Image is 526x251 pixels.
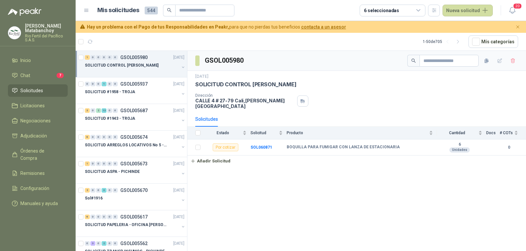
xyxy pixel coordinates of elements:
button: Añadir Solicitud [187,156,233,167]
div: 0 [90,161,95,166]
div: 0 [107,55,112,60]
p: GSOL005674 [120,135,148,139]
div: 0 [102,55,107,60]
span: Solicitud [251,131,277,135]
a: 6 0 0 0 0 0 GSOL005617[DATE] SOLICITUD PAPELERIA - OFICINA [PERSON_NAME] [85,213,186,234]
div: 1 - 50 de 705 [423,36,463,47]
div: 6 [85,135,90,139]
button: 20 [506,5,518,16]
div: 0 [107,82,112,86]
div: 6 [85,215,90,219]
img: Logo peakr [8,8,41,16]
p: SOLICITUD #1943 - TROJA [85,115,135,122]
p: GSOL005687 [120,108,148,113]
div: 0 [113,55,118,60]
p: CALLE 4 # 27-79 Cali , [PERSON_NAME][GEOGRAPHIC_DATA] [195,98,295,109]
p: Sol#1916 [85,195,103,201]
div: 0 [85,82,90,86]
a: Inicio [8,54,68,67]
span: Cantidad [437,131,477,135]
div: Por cotizar [213,143,238,151]
th: Cantidad [437,127,486,139]
div: 0 [96,161,101,166]
div: 0 [90,188,95,193]
div: 0 [102,215,107,219]
div: 0 [107,135,112,139]
button: Cerrar [514,23,522,31]
p: GSOL005673 [120,161,148,166]
p: SOLICITUD ASPA - PICHINDE [85,169,140,175]
span: 7 [57,73,64,78]
p: GSOL005562 [120,241,148,246]
span: Estado [204,131,241,135]
p: SOLICITUD ARREGLOS LOCATIVOS No 5 - PICHINDE [85,142,167,148]
span: # COTs [500,131,513,135]
p: SOLICITUD CONTROL [PERSON_NAME] [195,81,296,88]
th: Producto [287,127,437,139]
a: Configuración [8,182,68,195]
b: Hay un problema con el Pago de tus Responsabilidades en Peakr, [87,24,229,30]
div: 0 [90,215,95,219]
div: 0 [90,82,95,86]
div: 0 [113,82,118,86]
span: 20 [513,3,522,9]
span: search [411,58,416,63]
a: Chat7 [8,69,68,82]
a: 2 0 0 3 0 0 GSOL005670[DATE] Sol#1916 [85,186,186,207]
p: GSOL005937 [120,82,148,86]
p: Rio Fertil del Pacífico S.A.S. [25,34,68,42]
h3: GSOL005980 [205,55,245,66]
a: Negociaciones [8,115,68,127]
div: 0 [113,241,118,246]
span: Chat [20,72,30,79]
a: SOL060871 [251,145,272,150]
p: GSOL005670 [120,188,148,193]
span: Producto [287,131,428,135]
p: [DATE] [195,73,208,80]
p: [DATE] [173,161,184,167]
div: 0 [85,241,90,246]
b: 0 [500,144,518,151]
p: [DATE] [173,241,184,247]
div: 6 seleccionadas [364,7,399,14]
span: Manuales y ayuda [20,200,58,207]
p: [DATE] [173,214,184,220]
div: 0 [96,82,101,86]
div: 1 [85,55,90,60]
p: SOLICITUD PAPELERIA - OFICINA [PERSON_NAME] [85,222,167,228]
p: [DATE] [173,81,184,87]
div: Unidades [449,147,470,153]
a: 6 0 0 0 0 0 GSOL005674[DATE] SOLICITUD ARREGLOS LOCATIVOS No 5 - PICHINDE [85,133,186,154]
div: 0 [96,135,101,139]
div: 0 [113,215,118,219]
div: 2 [85,188,90,193]
a: Añadir Solicitud [187,156,526,167]
div: 0 [113,161,118,166]
th: Docs [486,127,500,139]
div: 2 [96,108,101,113]
div: 0 [102,161,107,166]
span: Negociaciones [20,117,51,124]
div: 0 [90,135,95,139]
h1: Mis solicitudes [97,6,139,15]
a: Solicitudes [8,84,68,97]
p: [PERSON_NAME] Matabanchoy [25,24,68,33]
div: 0 [90,55,95,60]
a: Remisiones [8,167,68,179]
p: GSOL005980 [120,55,148,60]
button: Nueva solicitud [442,5,493,16]
div: 0 [113,135,118,139]
span: Inicio [20,57,31,64]
b: 6 [437,142,482,147]
div: 0 [107,188,112,193]
div: 0 [96,55,101,60]
div: 0 [96,215,101,219]
div: 2 [102,241,107,246]
button: Mís categorías [468,35,518,48]
div: 0 [107,161,112,166]
img: Company Logo [8,27,21,39]
div: 3 [90,241,95,246]
span: Licitaciones [20,102,45,109]
a: Adjudicación [8,130,68,142]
